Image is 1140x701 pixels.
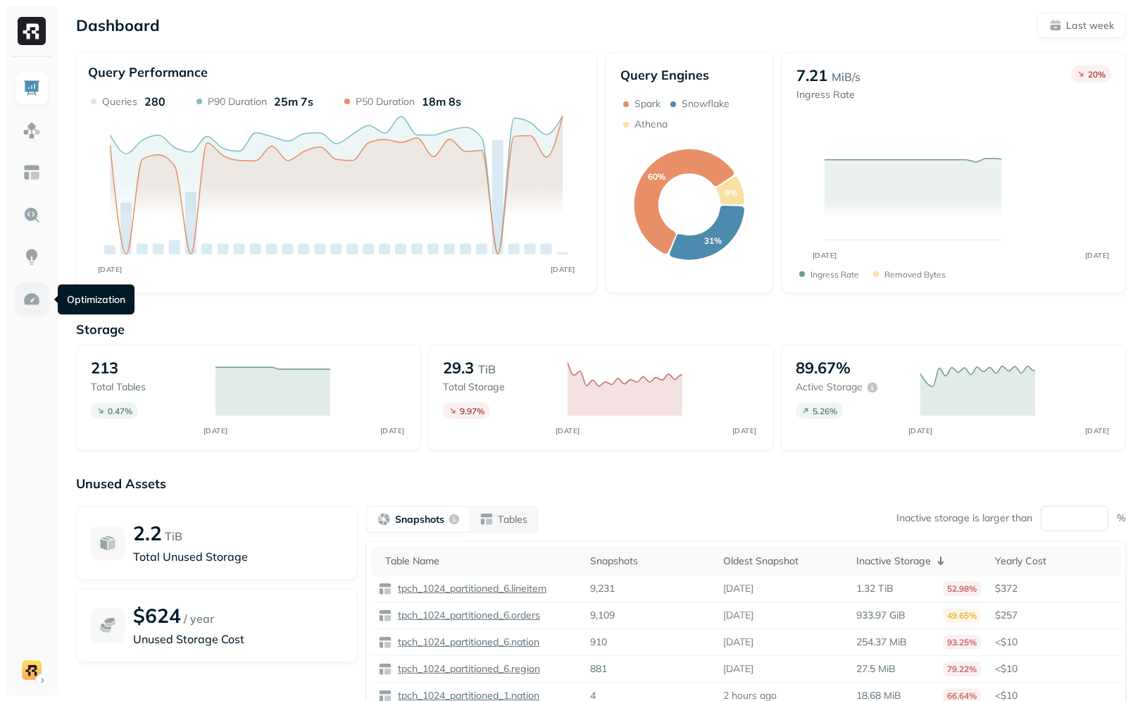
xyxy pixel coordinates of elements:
p: Ingress Rate [810,269,859,280]
p: 9.97 % [460,406,484,416]
p: Unused Storage Cost [133,631,343,647]
button: Last week [1037,13,1126,38]
tspan: [DATE] [908,426,932,435]
p: [DATE] [723,609,753,622]
p: 1.32 TiB [856,582,894,595]
p: [DATE] [723,635,753,649]
p: 254.37 MiB [856,635,907,649]
p: 0.47 % [108,406,132,416]
img: table [378,635,392,650]
p: Total Unused Storage [133,548,343,565]
p: Total tables [91,380,201,394]
div: Snapshots [590,554,709,568]
p: MiB/s [832,68,860,85]
tspan: [DATE] [98,265,123,273]
p: 881 [590,662,607,676]
p: 280 [144,94,165,108]
a: tpch_1024_partitioned_6.orders [392,609,540,622]
tspan: [DATE] [1085,251,1110,260]
img: table [378,609,392,623]
p: $372 [995,582,1114,595]
img: demo [22,660,42,680]
div: Table Name [385,554,576,568]
p: Inactive Storage [856,554,931,568]
p: % [1117,511,1126,525]
p: 213 [91,358,118,378]
img: Assets [23,121,41,139]
p: Last week [1066,19,1114,32]
p: $624 [133,603,181,628]
p: 93.25% [943,635,981,650]
p: Removed bytes [884,269,946,280]
p: Active storage [796,380,863,394]
p: Snowflake [682,97,729,111]
p: Unused Assets [76,476,1126,492]
p: 9,109 [590,609,615,622]
p: 89.67% [796,358,851,378]
img: Query Explorer [23,206,41,224]
p: tpch_1024_partitioned_6.nation [395,635,539,649]
p: 18m 8s [422,94,461,108]
p: 29.3 [443,358,474,378]
p: Dashboard [76,15,160,35]
img: Insights [23,248,41,266]
p: TiB [165,528,182,545]
text: 9% [725,187,737,198]
a: tpch_1024_partitioned_6.nation [392,635,539,649]
p: 27.5 MiB [856,662,896,676]
p: Query Performance [88,64,208,80]
text: 60% [647,171,665,182]
p: tpch_1024_partitioned_6.lineitem [395,582,546,595]
div: Optimization [58,285,134,315]
p: <$10 [995,635,1114,649]
p: Spark [634,97,660,111]
p: Ingress Rate [796,88,860,101]
p: Storage [76,321,1126,337]
p: 2.2 [133,521,162,545]
a: tpch_1024_partitioned_6.lineitem [392,582,546,595]
img: Asset Explorer [23,163,41,182]
p: Athena [634,118,668,131]
p: Total storage [443,380,553,394]
img: Ryft [18,17,46,45]
text: 31% [704,235,722,246]
tspan: [DATE] [551,265,575,273]
p: $257 [995,609,1114,622]
p: 20 % [1088,69,1105,80]
p: Inactive storage is larger than [896,511,1032,525]
img: table [378,662,392,676]
p: 5.26 % [813,406,837,416]
p: 25m 7s [274,94,313,108]
p: Snapshots [395,513,444,526]
a: tpch_1024_partitioned_6.region [392,662,540,676]
p: P90 Duration [208,95,267,108]
p: [DATE] [723,662,753,676]
p: tpch_1024_partitioned_6.region [395,662,540,676]
p: P50 Duration [356,95,415,108]
img: table [378,582,392,596]
p: 910 [590,635,607,649]
p: Queries [102,95,137,108]
p: 9,231 [590,582,615,595]
p: <$10 [995,662,1114,676]
p: 7.21 [796,66,827,85]
tspan: [DATE] [203,426,227,435]
p: 49.65% [943,608,981,623]
tspan: [DATE] [556,426,580,435]
p: Tables [498,513,527,526]
img: Dashboard [23,79,41,97]
p: 933.97 GiB [856,609,906,622]
tspan: [DATE] [732,426,757,435]
tspan: [DATE] [1084,426,1109,435]
p: [DATE] [723,582,753,595]
p: Query Engines [620,67,759,83]
tspan: [DATE] [813,251,837,260]
div: Yearly Cost [995,554,1114,568]
p: 52.98% [943,581,981,596]
div: Oldest Snapshot [723,554,842,568]
tspan: [DATE] [380,426,404,435]
p: TiB [478,361,496,378]
p: tpch_1024_partitioned_6.orders [395,609,540,622]
img: Optimization [23,290,41,309]
p: / year [184,610,214,627]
